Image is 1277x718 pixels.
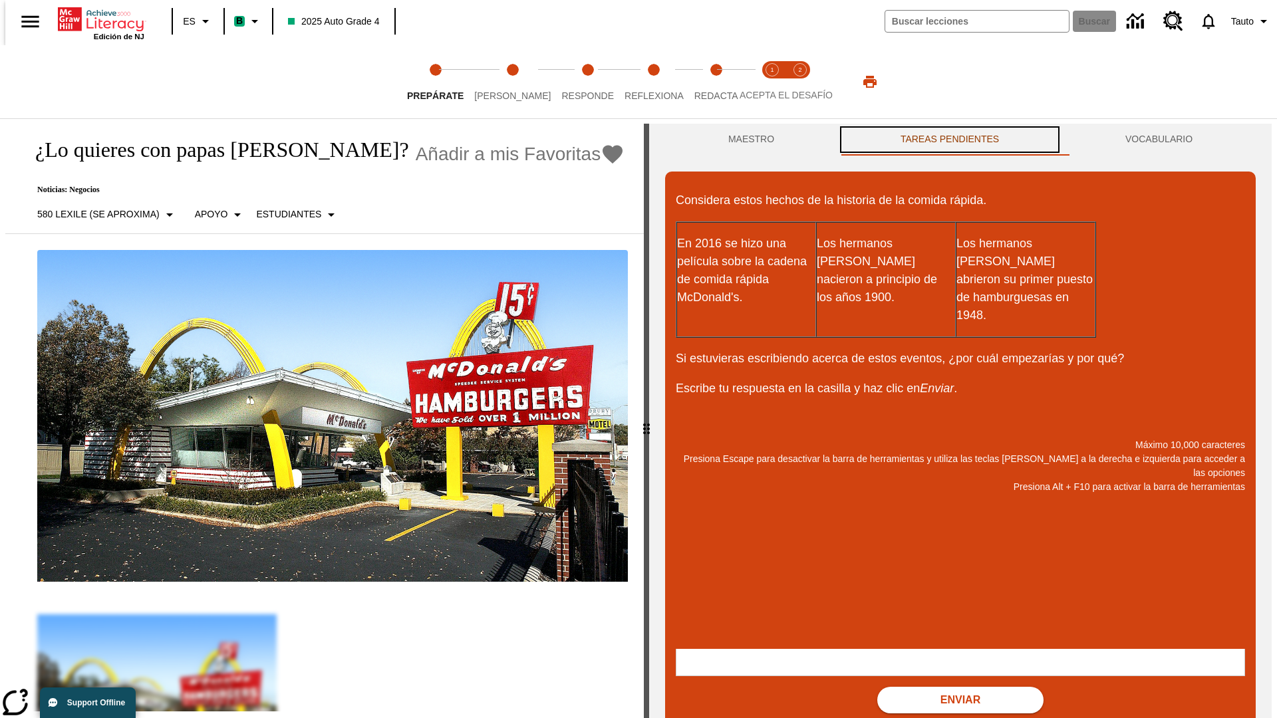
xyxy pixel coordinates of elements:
p: Los hermanos [PERSON_NAME] abrieron su primer puesto de hamburguesas en 1948. [956,235,1095,324]
p: Los hermanos [PERSON_NAME] nacieron a principio de los años 1900. [817,235,955,306]
div: reading [5,124,644,711]
text: 1 [770,66,774,73]
span: Añadir a mis Favoritas [416,144,601,165]
span: ACEPTA EL DESAFÍO [740,90,833,100]
span: Tauto [1231,15,1254,29]
p: Presiona Escape para desactivar la barra de herramientas y utiliza las teclas [PERSON_NAME] a la ... [676,452,1245,480]
span: Redacta [694,90,738,101]
span: B [236,13,243,29]
button: Añadir a mis Favoritas - ¿Lo quieres con papas fritas? [416,142,625,166]
button: Abrir el menú lateral [11,2,50,41]
div: Instructional Panel Tabs [665,124,1256,156]
text: 2 [798,66,801,73]
span: Support Offline [67,698,125,707]
span: [PERSON_NAME] [474,90,551,101]
button: Seleccione Lexile, 580 Lexile (Se aproxima) [32,203,183,227]
p: En 2016 se hizo una película sobre la cadena de comida rápida McDonald's. [677,235,815,306]
div: activity [649,124,1272,718]
span: ES [183,15,196,29]
button: TAREAS PENDIENTES [837,124,1062,156]
img: Uno de los primeros locales de McDonald's, con el icónico letrero rojo y los arcos amarillos. [37,250,628,582]
p: Noticias: Negocios [21,185,625,195]
button: Seleccionar estudiante [251,203,345,227]
button: Tipo de apoyo, Apoyo [190,203,251,227]
button: Boost El color de la clase es verde menta. Cambiar el color de la clase. [229,9,268,33]
button: Imprimir [849,70,891,94]
body: Máximo 10,000 caracteres Presiona Escape para desactivar la barra de herramientas y utiliza las t... [5,11,194,23]
button: Lenguaje: ES, Selecciona un idioma [177,9,219,33]
button: Prepárate step 1 of 5 [396,45,474,118]
button: Acepta el desafío lee step 1 of 2 [753,45,791,118]
h1: ¿Lo quieres con papas [PERSON_NAME]? [21,138,409,162]
em: Enviar [920,382,954,395]
button: Maestro [665,124,837,156]
span: 2025 Auto Grade 4 [288,15,380,29]
button: Acepta el desafío contesta step 2 of 2 [781,45,819,118]
input: Buscar campo [885,11,1069,32]
p: Estudiantes [256,207,321,221]
p: Máximo 10,000 caracteres [676,438,1245,452]
p: Considera estos hechos de la historia de la comida rápida. [676,191,1245,209]
span: Responde [561,90,614,101]
button: Lee step 2 of 5 [464,45,561,118]
span: Prepárate [407,90,464,101]
button: VOCABULARIO [1062,124,1256,156]
button: Perfil/Configuración [1226,9,1277,33]
span: Reflexiona [625,90,684,101]
p: Si estuvieras escribiendo acerca de estos eventos, ¿por cuál empezarías y por qué? [676,350,1245,368]
div: Pulsa la tecla de intro o la barra espaciadora y luego presiona las flechas de derecha e izquierd... [644,124,649,718]
button: Responde step 3 of 5 [551,45,625,118]
a: Centro de recursos, Se abrirá en una pestaña nueva. [1155,3,1191,39]
a: Centro de información [1119,3,1155,40]
span: Edición de NJ [94,33,144,41]
div: Portada [58,5,144,41]
p: Apoyo [195,207,228,221]
a: Notificaciones [1191,4,1226,39]
p: 580 Lexile (Se aproxima) [37,207,160,221]
button: Support Offline [40,687,136,718]
p: Presiona Alt + F10 para activar la barra de herramientas [676,480,1245,494]
button: Enviar [877,687,1044,713]
p: Escribe tu respuesta en la casilla y haz clic en . [676,380,1245,398]
button: Reflexiona step 4 of 5 [614,45,694,118]
button: Redacta step 5 of 5 [684,45,749,118]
